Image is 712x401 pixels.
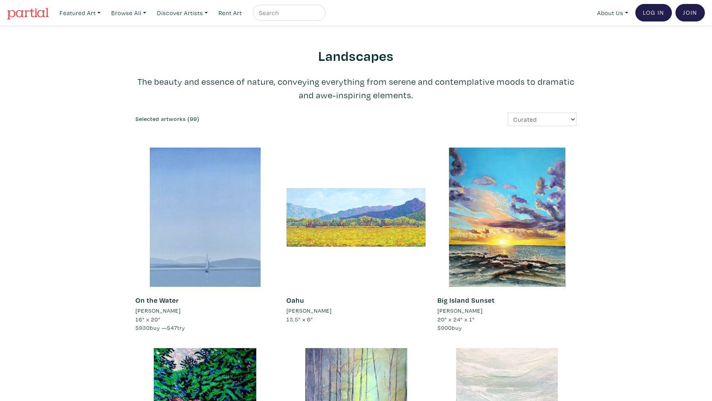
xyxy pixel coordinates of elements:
h2: Landscapes [135,47,577,64]
li: [PERSON_NAME] [286,306,332,315]
a: [PERSON_NAME] [437,306,577,315]
a: [PERSON_NAME] [135,306,275,315]
span: $930 [135,324,150,331]
h6: Selected artworks (99) [135,116,350,123]
span: 20" x 24" x 1" [437,315,475,323]
a: Browse All [108,5,150,21]
li: [PERSON_NAME] [437,306,483,315]
a: Log In [635,4,672,21]
a: On the Water [135,296,179,305]
li: [PERSON_NAME] [135,306,181,315]
span: buy — try [135,324,185,331]
a: Oahu [286,296,304,305]
a: Big Island Sunset [437,296,495,305]
a: Discover Artists [153,5,211,21]
span: buy [437,324,462,331]
span: 16" x 20" [135,315,161,323]
p: The beauty and essence of nature, conveying everything from serene and contemplative moods to dra... [135,75,577,102]
a: Join [675,4,705,21]
span: 13.5" x 6" [286,315,313,323]
a: About Us [594,5,632,21]
span: $47 [167,324,177,331]
a: Featured Art [56,5,104,21]
a: Rent Art [215,5,246,21]
a: [PERSON_NAME] [286,306,426,315]
input: Search [258,8,318,18]
span: $900 [437,324,452,331]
